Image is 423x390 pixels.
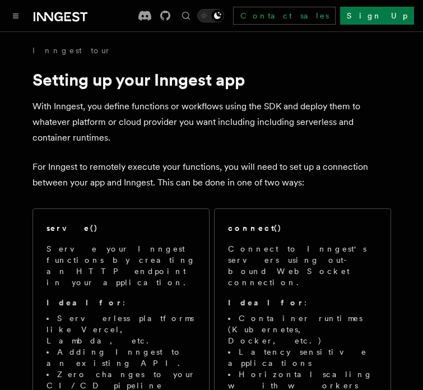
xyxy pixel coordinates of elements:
button: Find something... [179,9,193,22]
button: Toggle navigation [9,9,22,22]
li: Adding Inngest to an existing API. [47,346,196,369]
li: Container runtimes (Kubernetes, Docker, etc.) [228,313,377,346]
button: Toggle dark mode [197,9,224,22]
p: For Inngest to remotely execute your functions, you will need to set up a connection between your... [32,159,391,191]
p: : [228,297,377,308]
a: Sign Up [340,7,414,25]
h1: Setting up your Inngest app [32,69,391,90]
strong: Ideal for [228,298,304,307]
p: With Inngest, you define functions or workflows using the SDK and deploy them to whatever platfor... [32,99,391,146]
p: Serve your Inngest functions by creating an HTTP endpoint in your application. [47,243,196,288]
li: Serverless platforms like Vercel, Lambda, etc. [47,313,196,346]
p: Connect to Inngest's servers using out-bound WebSocket connection. [228,243,377,288]
h2: serve() [47,222,98,234]
a: Inngest tour [32,45,111,56]
li: Latency sensitive applications [228,346,377,369]
a: Contact sales [233,7,336,25]
strong: Ideal for [47,298,123,307]
h2: connect() [228,222,282,234]
p: : [47,297,196,308]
